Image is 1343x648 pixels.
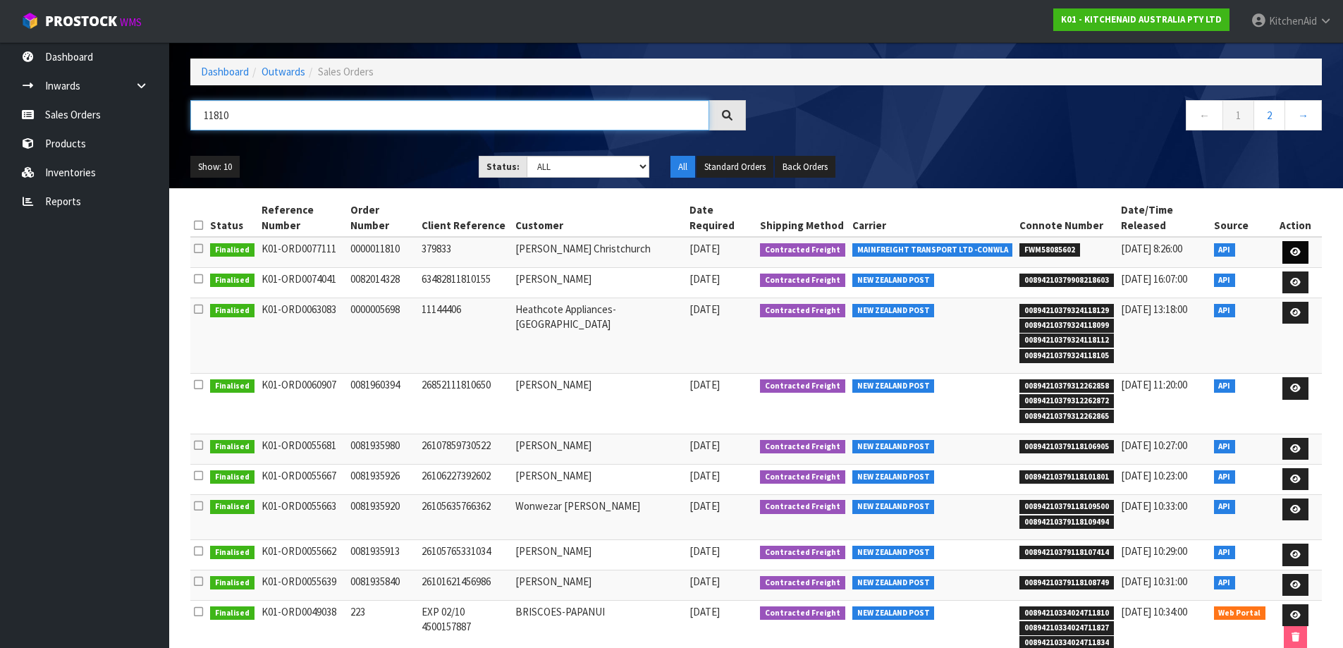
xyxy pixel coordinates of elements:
[852,274,935,288] span: NEW ZEALAND POST
[1019,243,1080,257] span: FWM58085602
[210,546,255,560] span: Finalised
[512,464,686,494] td: [PERSON_NAME]
[852,304,935,318] span: NEW ZEALAND POST
[689,439,720,452] span: [DATE]
[1121,575,1187,588] span: [DATE] 10:31:00
[760,546,845,560] span: Contracted Freight
[1117,199,1210,237] th: Date/Time Released
[258,298,347,373] td: K01-ORD0063083
[418,540,513,570] td: 26105765331034
[689,605,720,618] span: [DATE]
[210,243,255,257] span: Finalised
[756,199,849,237] th: Shipping Method
[347,570,418,600] td: 0081935840
[1019,515,1114,530] span: 00894210379118109494
[210,304,255,318] span: Finalised
[852,243,1013,257] span: MAINFREIGHT TRANSPORT LTD -CONWLA
[1121,302,1187,316] span: [DATE] 13:18:00
[1019,576,1114,590] span: 00894210379118108749
[207,199,258,237] th: Status
[1121,469,1187,482] span: [DATE] 10:23:00
[1019,621,1114,635] span: 00894210334024711827
[1222,100,1254,130] a: 1
[210,500,255,514] span: Finalised
[852,576,935,590] span: NEW ZEALAND POST
[201,65,249,78] a: Dashboard
[258,434,347,464] td: K01-ORD0055681
[670,156,695,178] button: All
[1019,606,1114,621] span: 00894210334024711810
[190,100,709,130] input: Search sales orders
[347,199,418,237] th: Order Number
[1019,440,1114,454] span: 00894210379118106905
[852,606,935,621] span: NEW ZEALAND POST
[210,606,255,621] span: Finalised
[760,274,845,288] span: Contracted Freight
[512,570,686,600] td: [PERSON_NAME]
[418,464,513,494] td: 26106227392602
[1210,199,1270,237] th: Source
[1214,379,1236,393] span: API
[258,237,347,267] td: K01-ORD0077111
[258,374,347,434] td: K01-ORD0060907
[512,540,686,570] td: [PERSON_NAME]
[347,540,418,570] td: 0081935913
[849,199,1017,237] th: Carrier
[1019,546,1114,560] span: 00894210379118107414
[190,156,240,178] button: Show: 10
[512,237,686,267] td: [PERSON_NAME] Christchurch
[258,494,347,539] td: K01-ORD0055663
[347,464,418,494] td: 0081935926
[45,12,117,30] span: ProStock
[689,272,720,286] span: [DATE]
[258,570,347,600] td: K01-ORD0055639
[418,570,513,600] td: 26101621456986
[1019,304,1114,318] span: 00894210379324118129
[258,199,347,237] th: Reference Number
[347,494,418,539] td: 0081935920
[1214,500,1236,514] span: API
[1269,14,1317,27] span: KitchenAid
[852,440,935,454] span: NEW ZEALAND POST
[760,606,845,621] span: Contracted Freight
[760,500,845,514] span: Contracted Freight
[852,500,935,514] span: NEW ZEALAND POST
[486,161,520,173] strong: Status:
[512,434,686,464] td: [PERSON_NAME]
[512,199,686,237] th: Customer
[1214,470,1236,484] span: API
[210,470,255,484] span: Finalised
[418,494,513,539] td: 26105635766362
[1019,379,1114,393] span: 00894210379312262858
[1121,605,1187,618] span: [DATE] 10:34:00
[1253,100,1285,130] a: 2
[689,575,720,588] span: [DATE]
[1019,274,1114,288] span: 00894210379908218603
[689,378,720,391] span: [DATE]
[767,100,1323,135] nav: Page navigation
[418,374,513,434] td: 26852111810650
[1019,500,1114,514] span: 00894210379118109500
[1214,606,1266,621] span: Web Portal
[689,544,720,558] span: [DATE]
[689,302,720,316] span: [DATE]
[1121,242,1182,255] span: [DATE] 8:26:00
[258,267,347,298] td: K01-ORD0074041
[1214,440,1236,454] span: API
[760,304,845,318] span: Contracted Freight
[852,546,935,560] span: NEW ZEALAND POST
[1121,272,1187,286] span: [DATE] 16:07:00
[1186,100,1223,130] a: ←
[418,199,513,237] th: Client Reference
[1019,349,1114,363] span: 00894210379324118105
[686,199,756,237] th: Date Required
[775,156,835,178] button: Back Orders
[760,470,845,484] span: Contracted Freight
[258,540,347,570] td: K01-ORD0055662
[1019,319,1114,333] span: 00894210379324118099
[1214,243,1236,257] span: API
[760,379,845,393] span: Contracted Freight
[512,267,686,298] td: [PERSON_NAME]
[1121,378,1187,391] span: [DATE] 11:20:00
[258,464,347,494] td: K01-ORD0055667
